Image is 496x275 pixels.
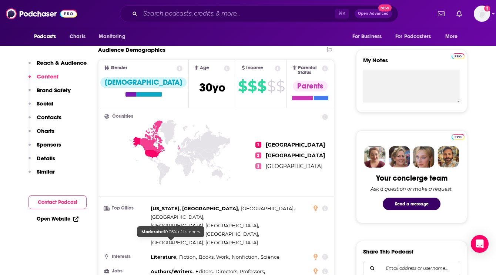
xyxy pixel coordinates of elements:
button: Reach & Audience [29,59,87,73]
span: 2 [255,152,261,158]
span: [GEOGRAPHIC_DATA], [GEOGRAPHIC_DATA] [151,239,258,245]
p: Sponsors [37,141,61,148]
span: Age [200,66,209,70]
span: $ [257,80,266,92]
p: Brand Safety [37,87,71,94]
span: New [378,4,392,11]
span: , [151,230,259,238]
span: For Business [352,31,382,42]
span: More [445,31,458,42]
button: Sponsors [29,141,61,155]
a: Pro website [452,52,465,59]
span: [GEOGRAPHIC_DATA] [266,141,325,148]
span: Open Advanced [358,12,389,16]
p: Social [37,100,53,107]
span: Charts [70,31,86,42]
span: [US_STATE], [GEOGRAPHIC_DATA] [151,205,238,211]
span: ⌘ K [335,9,349,19]
h2: Audience Demographics [98,46,165,53]
button: open menu [94,30,135,44]
div: Open Intercom Messenger [471,235,489,253]
span: Nonfiction [232,254,258,260]
input: Search podcasts, credits, & more... [140,8,335,20]
span: Fiction [179,254,196,260]
img: Podchaser - Follow, Share and Rate Podcasts [6,7,77,21]
span: Work [216,254,229,260]
p: Content [37,73,58,80]
span: , [151,213,204,221]
p: Contacts [37,114,61,121]
span: Income [246,66,263,70]
span: Countries [112,114,133,119]
img: Sydney Profile [364,146,386,168]
span: , [199,253,215,261]
span: Authors/Writers [151,268,192,274]
span: Podcasts [34,31,56,42]
span: , [232,253,259,261]
button: Open AdvancedNew [355,9,392,18]
button: Similar [29,168,55,182]
button: Social [29,100,53,114]
span: [GEOGRAPHIC_DATA] [266,163,322,170]
svg: Add a profile image [484,6,490,11]
span: Monitoring [99,31,125,42]
button: Contacts [29,114,61,127]
p: Similar [37,168,55,175]
span: 1 [255,142,261,148]
img: Jon Profile [438,146,459,168]
button: open menu [391,30,442,44]
a: Charts [65,30,90,44]
img: Barbara Profile [389,146,410,168]
a: Pro website [452,133,465,140]
button: Contact Podcast [29,195,87,209]
span: 30 yo [199,80,225,95]
span: For Podcasters [395,31,431,42]
span: [GEOGRAPHIC_DATA], [GEOGRAPHIC_DATA] [151,231,258,237]
span: , [151,221,259,230]
b: Moderate: [141,229,164,234]
label: My Notes [363,57,460,70]
span: $ [267,80,275,92]
h3: Top Cities [104,206,148,211]
button: Charts [29,127,54,141]
div: Your concierge team [376,174,448,183]
button: Details [29,155,55,168]
div: Parents [293,81,328,91]
a: Show notifications dropdown [435,7,448,20]
span: Gender [111,66,127,70]
button: Send a message [383,198,440,210]
span: Parental Status [298,66,321,75]
span: Literature [151,254,176,260]
button: open menu [347,30,391,44]
img: Podchaser Pro [452,134,465,140]
span: Editors [195,268,212,274]
button: open menu [29,30,66,44]
span: , [179,253,197,261]
span: [GEOGRAPHIC_DATA] [241,205,294,211]
button: Show profile menu [474,6,490,22]
p: Details [37,155,55,162]
span: 10-25% of listeners [141,229,200,234]
span: [GEOGRAPHIC_DATA] [151,214,203,220]
p: Charts [37,127,54,134]
span: $ [276,80,285,92]
span: Directors [215,268,237,274]
h3: Jobs [104,269,148,274]
div: Ask a question or make a request. [371,186,453,192]
span: , [241,204,295,213]
a: Show notifications dropdown [453,7,465,20]
div: [DEMOGRAPHIC_DATA] [100,77,187,88]
button: Content [29,73,58,87]
span: [GEOGRAPHIC_DATA], [GEOGRAPHIC_DATA] [151,222,258,228]
img: User Profile [474,6,490,22]
span: Logged in as pstanton [474,6,490,22]
span: Professors [240,268,264,274]
button: open menu [440,30,467,44]
img: Jules Profile [413,146,435,168]
span: Science [261,254,279,260]
div: Search podcasts, credits, & more... [120,5,398,22]
h3: Interests [104,254,148,259]
span: Books [199,254,214,260]
h3: Share This Podcast [363,248,413,255]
